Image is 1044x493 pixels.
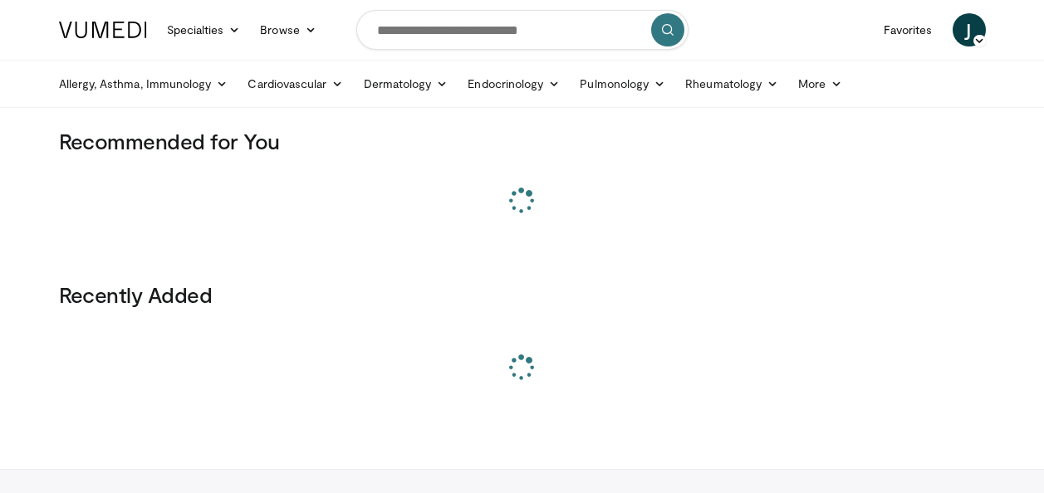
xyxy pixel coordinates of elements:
[59,22,147,38] img: VuMedi Logo
[675,67,788,100] a: Rheumatology
[458,67,570,100] a: Endocrinology
[49,67,238,100] a: Allergy, Asthma, Immunology
[953,13,986,46] a: J
[570,67,675,100] a: Pulmonology
[250,13,326,46] a: Browse
[238,67,353,100] a: Cardiovascular
[59,128,986,154] h3: Recommended for You
[874,13,943,46] a: Favorites
[356,10,689,50] input: Search topics, interventions
[157,13,251,46] a: Specialties
[788,67,852,100] a: More
[354,67,458,100] a: Dermatology
[59,281,986,308] h3: Recently Added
